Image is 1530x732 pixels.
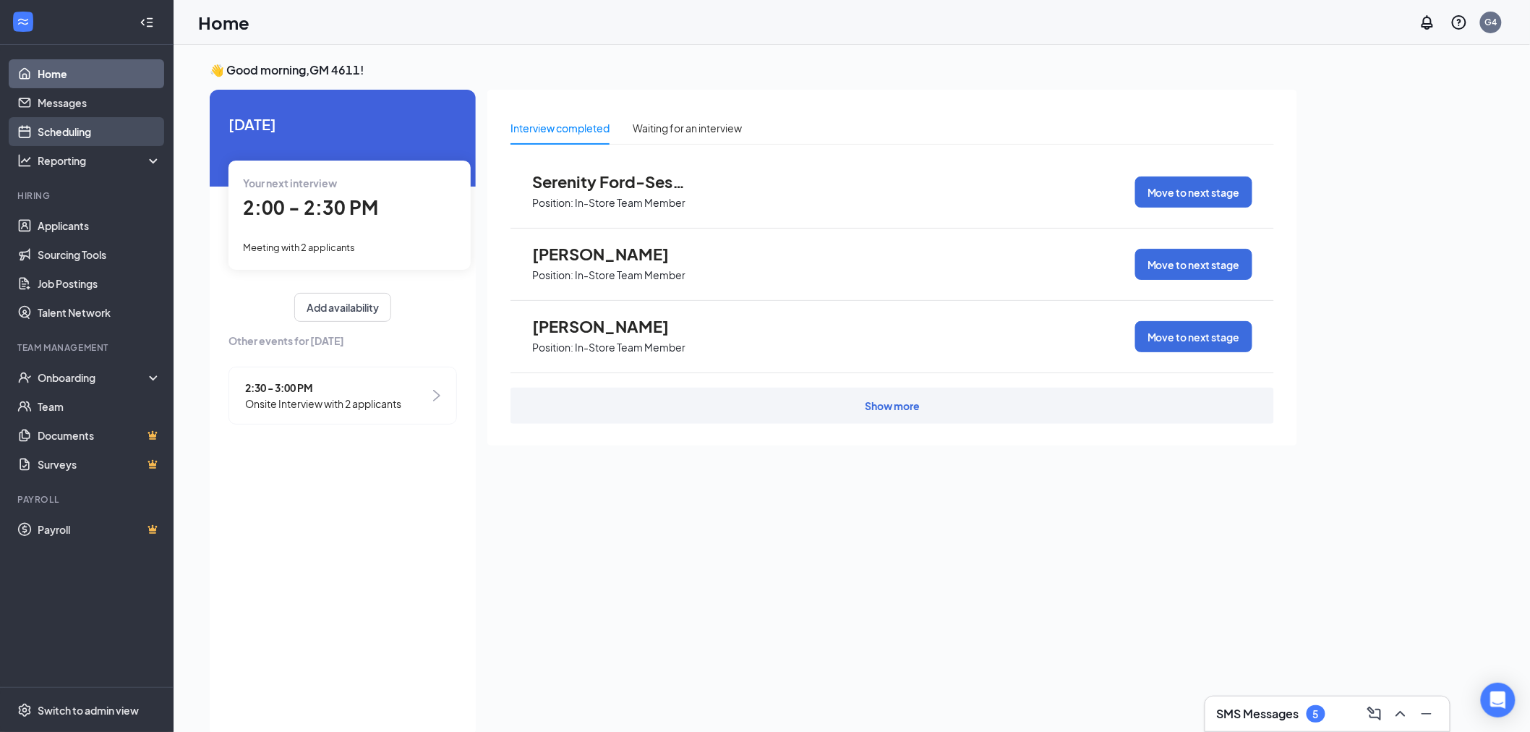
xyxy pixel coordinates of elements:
svg: UserCheck [17,370,32,385]
a: Talent Network [38,298,161,327]
a: Sourcing Tools [38,240,161,269]
div: Waiting for an interview [633,120,742,136]
h3: SMS Messages [1217,706,1299,722]
h1: Home [198,10,249,35]
div: 5 [1313,708,1319,720]
span: Other events for [DATE] [228,333,457,349]
div: G4 [1485,16,1497,28]
p: Position: [532,341,573,354]
svg: Collapse [140,15,154,30]
span: Your next interview [243,176,337,190]
p: Position: [532,268,573,282]
div: Payroll [17,493,158,506]
button: Move to next stage [1135,249,1252,280]
a: Messages [38,88,161,117]
div: Team Management [17,341,158,354]
p: In-Store Team Member [575,341,685,354]
button: Move to next stage [1135,176,1252,208]
span: 2:30 - 3:00 PM [245,380,401,396]
a: SurveysCrown [38,450,161,479]
div: Show more [865,399,920,413]
a: Scheduling [38,117,161,146]
svg: ComposeMessage [1366,705,1383,723]
button: Minimize [1415,702,1438,725]
div: Interview completed [510,120,610,136]
svg: ChevronUp [1392,705,1409,723]
span: 2:00 - 2:30 PM [243,195,378,219]
svg: Analysis [17,153,32,168]
span: Meeting with 2 applicants [243,242,355,253]
h3: 👋 Good morning, GM 4611 ! [210,62,1297,78]
div: Switch to admin view [38,703,139,718]
button: ComposeMessage [1363,702,1386,725]
a: Job Postings [38,269,161,298]
p: In-Store Team Member [575,268,685,282]
div: Onboarding [38,370,149,385]
svg: Minimize [1418,705,1435,723]
a: PayrollCrown [38,515,161,544]
button: ChevronUp [1389,702,1412,725]
svg: Settings [17,703,32,718]
span: [PERSON_NAME] [532,244,691,263]
svg: Notifications [1419,14,1436,31]
span: [PERSON_NAME] [532,317,691,336]
a: Home [38,59,161,88]
svg: QuestionInfo [1450,14,1468,31]
div: Open Intercom Messenger [1481,683,1516,718]
a: Applicants [38,211,161,240]
svg: WorkstreamLogo [16,14,30,29]
button: Move to next stage [1135,321,1252,352]
a: DocumentsCrown [38,421,161,450]
div: Hiring [17,190,158,202]
button: Add availability [294,293,391,322]
span: [DATE] [228,113,457,135]
p: Position: [532,196,573,210]
span: Onsite Interview with 2 applicants [245,396,401,412]
div: Reporting [38,153,162,168]
span: Serenity Ford-Session [532,172,691,191]
a: Team [38,392,161,421]
p: In-Store Team Member [575,196,685,210]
